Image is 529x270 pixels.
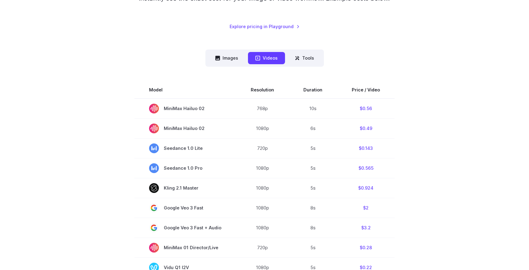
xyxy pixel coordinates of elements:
td: 720p [236,238,289,257]
td: $3.2 [337,218,395,238]
td: $0.49 [337,118,395,138]
td: $0.565 [337,158,395,178]
td: 5s [289,238,337,257]
span: Seedance 1.0 Lite [149,143,221,153]
td: 720p [236,138,289,158]
button: Tools [287,52,321,64]
span: MiniMax 01 Director/Live [149,243,221,253]
td: $0.28 [337,238,395,257]
td: $0.143 [337,138,395,158]
td: 1080p [236,218,289,238]
span: MiniMax Hailuo 02 [149,104,221,113]
td: $2 [337,198,395,218]
td: 1080p [236,158,289,178]
span: Kling 2.1 Master [149,183,221,193]
a: Explore pricing in Playground [230,23,300,30]
td: 8s [289,218,337,238]
span: Google Veo 3 Fast [149,203,221,213]
th: Model [134,81,236,98]
td: 768p [236,98,289,119]
td: 8s [289,198,337,218]
td: 10s [289,98,337,119]
button: Images [208,52,246,64]
td: 6s [289,118,337,138]
th: Price / Video [337,81,395,98]
span: Google Veo 3 Fast + Audio [149,223,221,233]
span: MiniMax Hailuo 02 [149,124,221,133]
td: 5s [289,138,337,158]
button: Videos [248,52,285,64]
td: 1080p [236,198,289,218]
td: 5s [289,178,337,198]
span: Seedance 1.0 Pro [149,163,221,173]
td: 5s [289,158,337,178]
td: $0.924 [337,178,395,198]
th: Duration [289,81,337,98]
th: Resolution [236,81,289,98]
td: 1080p [236,118,289,138]
td: $0.56 [337,98,395,119]
td: 1080p [236,178,289,198]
